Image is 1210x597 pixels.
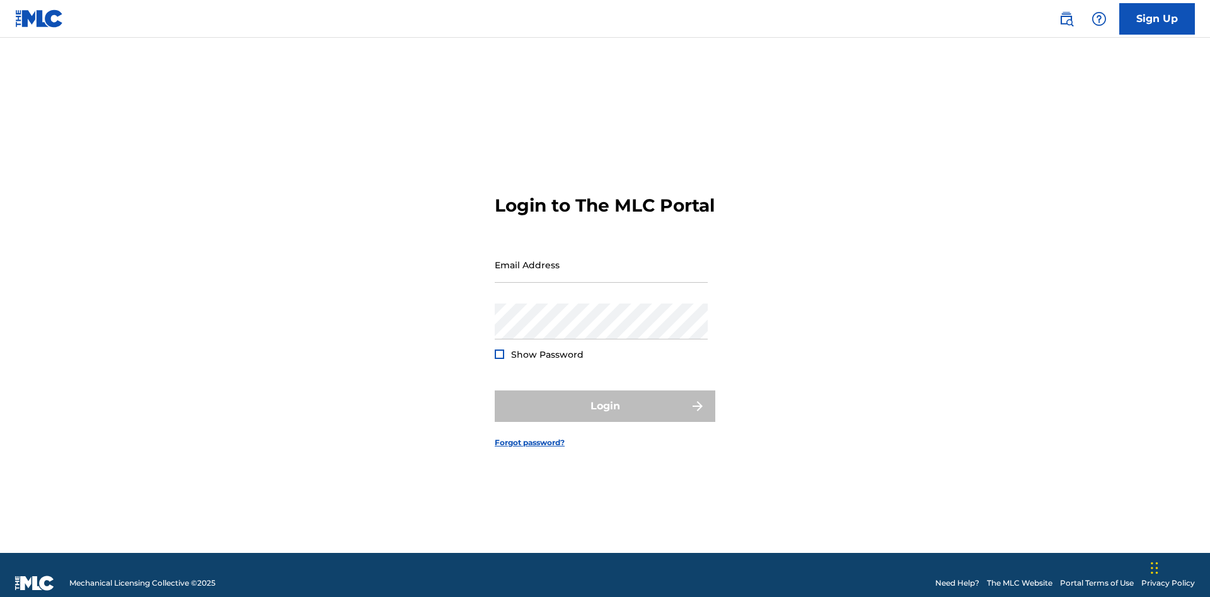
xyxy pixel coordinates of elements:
[69,577,216,589] span: Mechanical Licensing Collective © 2025
[1119,3,1195,35] a: Sign Up
[1059,11,1074,26] img: search
[1141,577,1195,589] a: Privacy Policy
[1092,11,1107,26] img: help
[511,349,584,360] span: Show Password
[987,577,1052,589] a: The MLC Website
[1147,537,1210,597] iframe: Chat Widget
[495,195,715,217] h3: Login to The MLC Portal
[935,577,979,589] a: Need Help?
[1086,6,1112,31] div: Help
[1060,577,1134,589] a: Portal Terms of Use
[15,9,64,28] img: MLC Logo
[1151,549,1158,587] div: Drag
[495,437,565,448] a: Forgot password?
[15,576,54,591] img: logo
[1054,6,1079,31] a: Public Search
